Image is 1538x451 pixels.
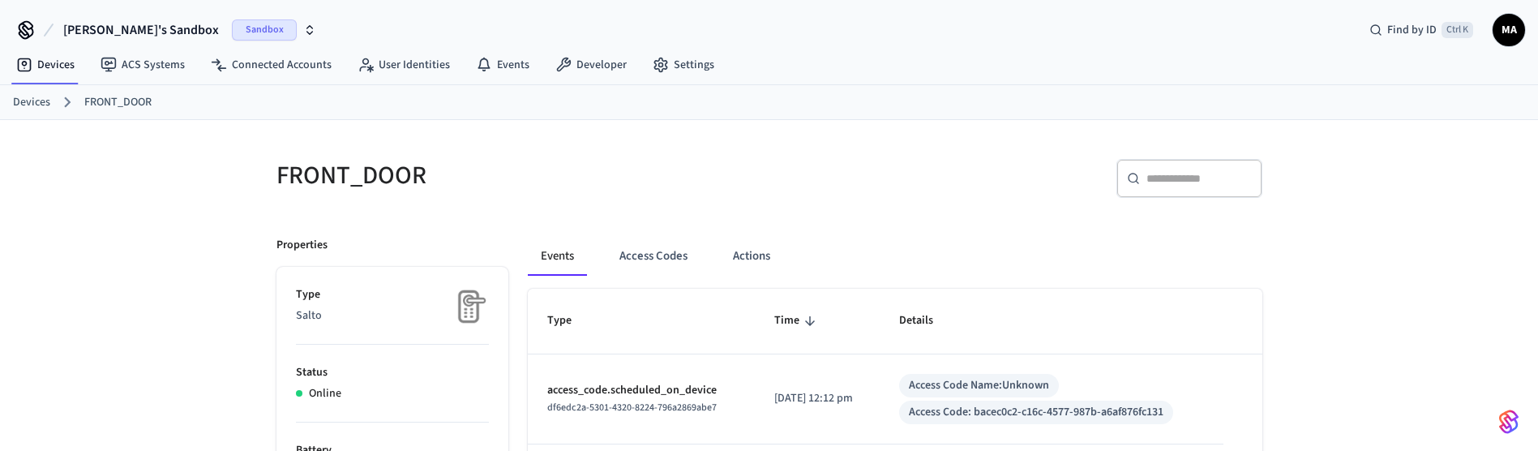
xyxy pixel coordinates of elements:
[463,50,542,79] a: Events
[276,159,760,192] h5: FRONT_DOOR
[88,50,198,79] a: ACS Systems
[63,20,219,40] span: [PERSON_NAME]'s Sandbox
[198,50,345,79] a: Connected Accounts
[1442,22,1473,38] span: Ctrl K
[13,94,50,111] a: Devices
[1499,409,1519,435] img: SeamLogoGradient.69752ec5.svg
[448,286,489,327] img: Placeholder Lock Image
[640,50,727,79] a: Settings
[1387,22,1437,38] span: Find by ID
[345,50,463,79] a: User Identities
[1494,15,1523,45] span: MA
[276,237,328,254] p: Properties
[909,404,1163,421] div: Access Code: bacec0c2-c16c-4577-987b-a6af876fc131
[1356,15,1486,45] div: Find by IDCtrl K
[3,50,88,79] a: Devices
[84,94,152,111] a: FRONT_DOOR
[542,50,640,79] a: Developer
[296,286,489,303] p: Type
[528,237,587,276] button: Events
[232,19,297,41] span: Sandbox
[528,237,1262,276] div: ant example
[774,390,860,407] p: [DATE] 12:12 pm
[547,382,735,399] p: access_code.scheduled_on_device
[1493,14,1525,46] button: MA
[909,377,1049,394] div: Access Code Name: Unknown
[720,237,783,276] button: Actions
[774,308,820,333] span: Time
[296,307,489,324] p: Salto
[899,308,954,333] span: Details
[606,237,700,276] button: Access Codes
[296,364,489,381] p: Status
[309,385,341,402] p: Online
[547,401,717,414] span: df6edc2a-5301-4320-8224-796a2869abe7
[547,308,593,333] span: Type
